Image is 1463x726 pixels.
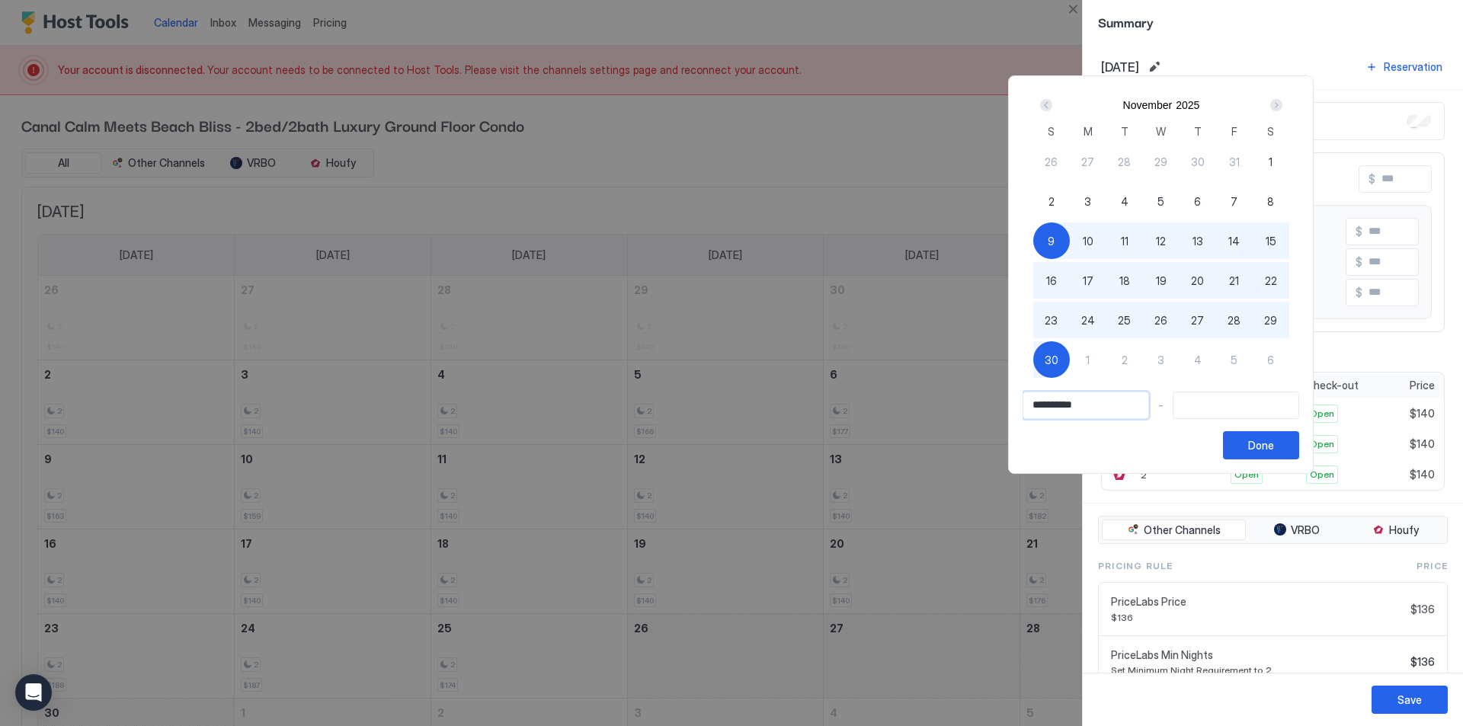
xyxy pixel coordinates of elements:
[1173,392,1298,418] input: Input Field
[1106,222,1143,259] button: 11
[1265,273,1277,289] span: 22
[1216,143,1253,180] button: 31
[1070,262,1106,299] button: 17
[1253,183,1289,219] button: 8
[1216,222,1253,259] button: 14
[1154,154,1167,170] span: 29
[1267,352,1274,368] span: 6
[1143,143,1180,180] button: 29
[1033,222,1070,259] button: 9
[1083,273,1093,289] span: 17
[1265,96,1285,114] button: Next
[1121,193,1128,209] span: 4
[1191,154,1205,170] span: 30
[1216,262,1253,299] button: 21
[1264,312,1277,328] span: 29
[1216,302,1253,338] button: 28
[1045,312,1058,328] span: 23
[1048,193,1055,209] span: 2
[1070,143,1106,180] button: 27
[1081,154,1094,170] span: 27
[1084,123,1093,139] span: M
[1253,262,1289,299] button: 22
[1045,352,1058,368] span: 30
[1248,437,1274,453] div: Done
[1228,312,1241,328] span: 28
[1143,262,1180,299] button: 19
[1046,273,1057,289] span: 16
[1191,312,1204,328] span: 27
[1033,183,1070,219] button: 2
[1118,312,1131,328] span: 25
[1154,312,1167,328] span: 26
[1033,302,1070,338] button: 23
[1266,233,1276,249] span: 15
[1106,302,1143,338] button: 25
[1180,341,1216,378] button: 4
[1253,302,1289,338] button: 29
[1229,273,1239,289] span: 21
[1231,352,1237,368] span: 5
[1156,273,1167,289] span: 19
[1123,99,1173,111] button: November
[1180,183,1216,219] button: 6
[1106,143,1143,180] button: 28
[1081,312,1095,328] span: 24
[1180,143,1216,180] button: 30
[1194,123,1202,139] span: T
[1143,183,1180,219] button: 5
[1267,123,1274,139] span: S
[1253,341,1289,378] button: 6
[1143,222,1180,259] button: 12
[1084,193,1091,209] span: 3
[1156,233,1166,249] span: 12
[1143,302,1180,338] button: 26
[1048,233,1055,249] span: 9
[1157,352,1164,368] span: 3
[1231,123,1237,139] span: F
[1033,262,1070,299] button: 16
[1106,262,1143,299] button: 18
[1106,183,1143,219] button: 4
[1143,341,1180,378] button: 3
[1119,273,1130,289] span: 18
[1176,99,1199,111] button: 2025
[1192,233,1203,249] span: 13
[1070,341,1106,378] button: 1
[1253,222,1289,259] button: 15
[1253,143,1289,180] button: 1
[1083,233,1093,249] span: 10
[1180,302,1216,338] button: 27
[1106,341,1143,378] button: 2
[1180,262,1216,299] button: 20
[1228,233,1240,249] span: 14
[1121,123,1128,139] span: T
[1045,154,1058,170] span: 26
[1157,193,1164,209] span: 5
[1118,154,1131,170] span: 28
[1121,233,1128,249] span: 11
[1048,123,1055,139] span: S
[1216,341,1253,378] button: 5
[1194,352,1202,368] span: 4
[1070,183,1106,219] button: 3
[1033,341,1070,378] button: 30
[1070,302,1106,338] button: 24
[1086,352,1090,368] span: 1
[1070,222,1106,259] button: 10
[1158,398,1164,412] span: -
[1122,352,1128,368] span: 2
[1180,222,1216,259] button: 13
[1194,193,1201,209] span: 6
[1231,193,1237,209] span: 7
[1191,273,1204,289] span: 20
[1269,154,1273,170] span: 1
[1037,96,1058,114] button: Prev
[15,674,52,711] div: Open Intercom Messenger
[1267,193,1274,209] span: 8
[1023,392,1148,418] input: Input Field
[1033,143,1070,180] button: 26
[1229,154,1240,170] span: 31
